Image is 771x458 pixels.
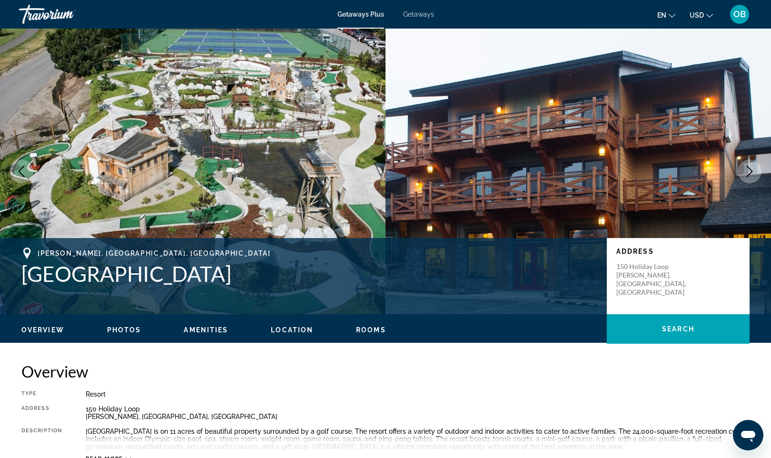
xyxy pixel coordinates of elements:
button: Search [607,314,750,344]
button: Photos [107,326,141,334]
p: 150 Holiday Loop [PERSON_NAME], [GEOGRAPHIC_DATA], [GEOGRAPHIC_DATA] [616,262,692,297]
span: OB [733,10,746,19]
button: Next image [738,159,761,183]
div: Type [21,390,62,398]
iframe: Button to launch messaging window [733,420,763,450]
span: en [657,11,666,19]
a: Getaways [403,10,434,18]
span: [PERSON_NAME], [GEOGRAPHIC_DATA], [GEOGRAPHIC_DATA] [38,249,271,257]
button: Amenities [184,326,228,334]
h1: [GEOGRAPHIC_DATA] [21,261,597,286]
div: Address [21,405,62,420]
button: Change language [657,8,675,22]
p: Address [616,248,740,255]
div: 150 Holiday Loop [PERSON_NAME], [GEOGRAPHIC_DATA], [GEOGRAPHIC_DATA] [86,405,750,420]
a: Travorium [19,2,114,27]
button: Rooms [356,326,386,334]
button: Change currency [690,8,713,22]
span: USD [690,11,704,19]
span: Search [662,325,694,333]
button: User Menu [727,4,752,24]
a: Getaways Plus [337,10,384,18]
div: [GEOGRAPHIC_DATA] is on 11 acres of beautiful property surrounded by a golf course. The resort of... [86,428,750,450]
div: Resort [86,390,750,398]
button: Overview [21,326,64,334]
div: Description [21,428,62,450]
button: Location [271,326,313,334]
button: Previous image [10,159,33,183]
h2: Overview [21,362,750,381]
